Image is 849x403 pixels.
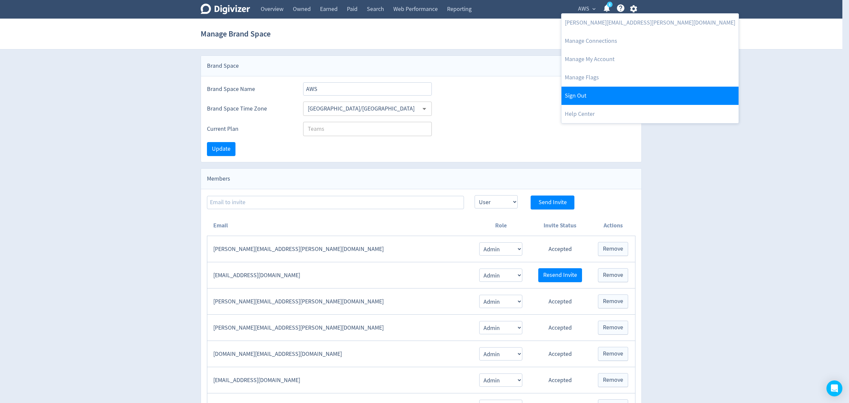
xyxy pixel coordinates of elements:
[561,68,739,87] a: Manage Flags
[561,87,739,105] a: Log out
[561,105,739,123] a: Help Center
[561,32,739,50] a: Manage Connections
[561,14,739,32] a: [PERSON_NAME][EMAIL_ADDRESS][PERSON_NAME][DOMAIN_NAME]
[561,50,739,68] a: Manage My Account
[826,380,842,396] div: Open Intercom Messenger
